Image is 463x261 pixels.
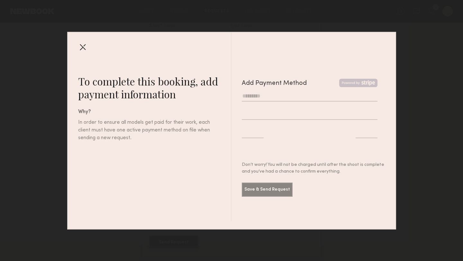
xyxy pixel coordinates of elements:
div: Add Payment Method [242,79,307,88]
div: To complete this booking, add payment information [78,75,231,101]
div: In order to ensure all models get paid for their work, each client must have one active payment m... [78,119,211,142]
div: Why? [78,108,231,116]
iframe: Secure expiration date input frame [242,130,264,136]
div: Don’t worry! You will not be charged until after the shoot is complete and you’ve had a chance to... [242,161,385,175]
iframe: Secure card number input frame [242,111,377,117]
iframe: Secure CVC input frame [356,130,377,136]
